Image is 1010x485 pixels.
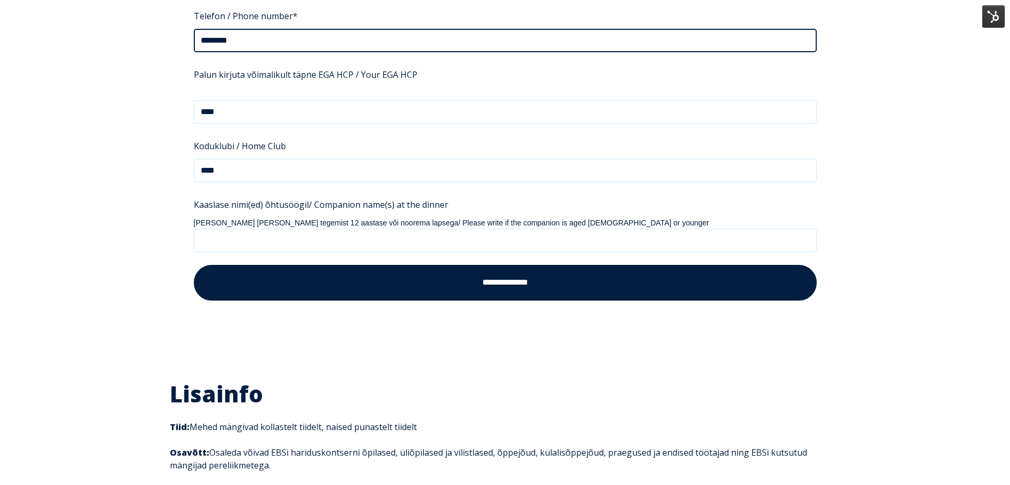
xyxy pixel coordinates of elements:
strong: Tiid: [170,421,190,433]
p: Mehed mängivad kollastelt tiidelt, naised punastelt tiidelt [170,421,841,433]
img: HubSpot Tools Menu Toggle [982,5,1005,28]
span: Koduklubi / Home Club [194,137,286,155]
strong: Osavõtt: [170,447,209,458]
p: Palun kirjuta võimalikult täpne EGA HCP / Your EGA HCP [194,68,817,81]
legend: [PERSON_NAME] [PERSON_NAME] tegemist 12 aastase või noorema lapsega/ Please write if the companio... [194,217,817,229]
span: Kaaslase nimi(ed) õhtusöögil/ Companion name(s) at the dinner [194,196,448,214]
p: Osaleda võivad EBSi hariduskontserni õpilased, üliõpilased ja vilistlased, õppejõud, külalisõppej... [170,446,841,472]
span: Telefon / Phone number [194,7,293,25]
h2: Lisainfo [170,380,841,408]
